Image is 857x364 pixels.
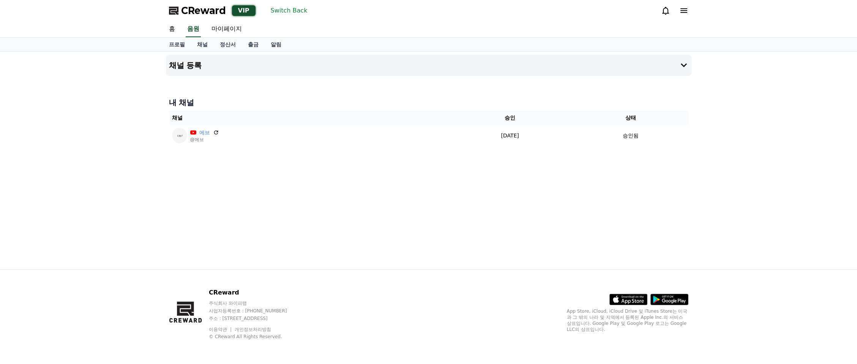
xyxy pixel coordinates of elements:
p: App Store, iCloud, iCloud Drive 및 iTunes Store는 미국과 그 밖의 나라 및 지역에서 등록된 Apple Inc.의 서비스 상표입니다. Goo... [567,308,688,332]
a: 음원 [186,21,201,37]
p: [DATE] [450,132,570,140]
p: © CReward All Rights Reserved. [209,334,301,340]
p: CReward [209,288,301,297]
span: CReward [181,5,226,17]
a: 마이페이지 [205,21,248,37]
a: 이용약관 [209,327,233,332]
th: 승인 [447,111,573,125]
img: 에브 [172,128,187,143]
p: 주식회사 와이피랩 [209,300,301,306]
p: 사업자등록번호 : [PHONE_NUMBER] [209,308,301,314]
a: 출금 [242,38,265,51]
h4: 내 채널 [169,97,688,108]
p: 주소 : [STREET_ADDRESS] [209,315,301,321]
p: @에브 [190,137,219,143]
div: VIP [232,5,256,16]
button: Switch Back [268,5,311,17]
a: 프로필 [163,38,191,51]
p: 승인됨 [623,132,639,140]
a: 홈 [163,21,181,37]
a: CReward [169,5,226,17]
a: 개인정보처리방침 [235,327,271,332]
h4: 채널 등록 [169,61,202,69]
th: 상태 [573,111,688,125]
a: 정산서 [214,38,242,51]
a: 알림 [265,38,287,51]
a: 채널 [191,38,214,51]
button: 채널 등록 [166,55,691,76]
a: 에브 [199,129,210,137]
th: 채널 [169,111,447,125]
